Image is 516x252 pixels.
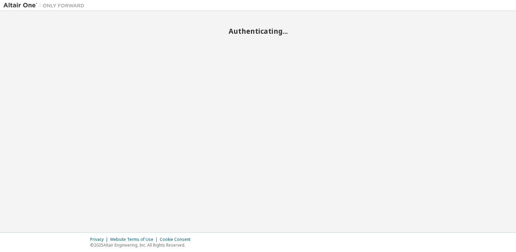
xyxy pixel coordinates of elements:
[3,2,88,9] img: Altair One
[90,242,195,248] p: © 2025 Altair Engineering, Inc. All Rights Reserved.
[3,27,513,35] h2: Authenticating...
[160,237,195,242] div: Cookie Consent
[110,237,160,242] div: Website Terms of Use
[90,237,110,242] div: Privacy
